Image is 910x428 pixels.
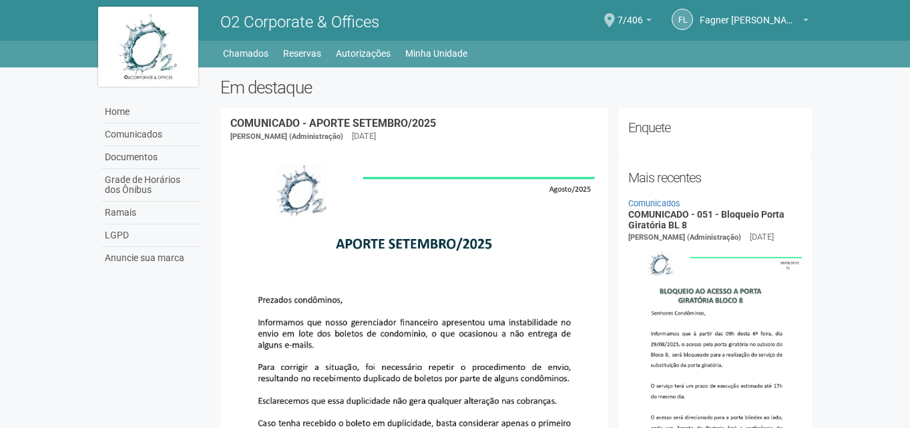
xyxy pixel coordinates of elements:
[672,9,693,30] a: FL
[405,44,467,63] a: Minha Unidade
[101,124,200,146] a: Comunicados
[628,168,803,188] h2: Mais recentes
[628,118,803,138] h2: Enquete
[98,7,198,87] img: logo.jpg
[283,44,321,63] a: Reservas
[618,17,652,27] a: 7/406
[352,130,376,142] div: [DATE]
[700,2,800,25] span: Fagner Luz
[101,101,200,124] a: Home
[336,44,391,63] a: Autorizações
[101,146,200,169] a: Documentos
[750,231,774,243] div: [DATE]
[230,117,436,130] a: COMUNICADO - APORTE SETEMBRO/2025
[618,2,643,25] span: 7/406
[230,132,343,141] span: [PERSON_NAME] (Administração)
[220,77,813,97] h2: Em destaque
[101,247,200,269] a: Anuncie sua marca
[101,224,200,247] a: LGPD
[101,169,200,202] a: Grade de Horários dos Ônibus
[628,233,741,242] span: [PERSON_NAME] (Administração)
[220,13,379,31] span: O2 Corporate & Offices
[223,44,268,63] a: Chamados
[700,17,809,27] a: Fagner [PERSON_NAME]
[628,198,680,208] a: Comunicados
[628,209,784,230] a: COMUNICADO - 051 - Bloqueio Porta Giratória BL 8
[101,202,200,224] a: Ramais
